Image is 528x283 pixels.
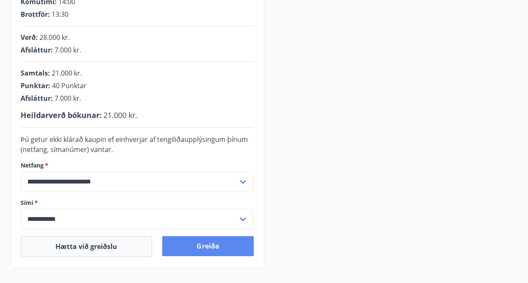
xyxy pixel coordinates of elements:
[21,81,50,90] span: Punktar :
[21,199,254,207] label: Sími
[52,68,82,78] span: 21.000 kr.
[39,33,70,42] span: 28.000 kr.
[21,33,38,42] span: Verð :
[55,94,81,103] span: 7.000 kr.
[103,110,137,120] span: 21.000 kr.
[21,68,50,78] span: Samtals :
[55,45,81,55] span: 7.000 kr.
[21,45,53,55] span: Afsláttur :
[52,81,87,90] span: 40 Punktar
[162,236,253,256] button: Greiða
[21,135,248,154] span: Þú getur ekki klárað kaupin ef einhverjar af tengiliðaupplýsingum þínum (netfang, símanúmer) vantar.
[21,236,152,257] button: Hætta við greiðslu
[21,94,53,103] span: Afsláttur :
[21,161,254,170] label: Netfang
[21,10,50,19] span: Brottför :
[21,110,102,120] span: Heildarverð bókunar :
[52,10,68,19] span: 13:30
